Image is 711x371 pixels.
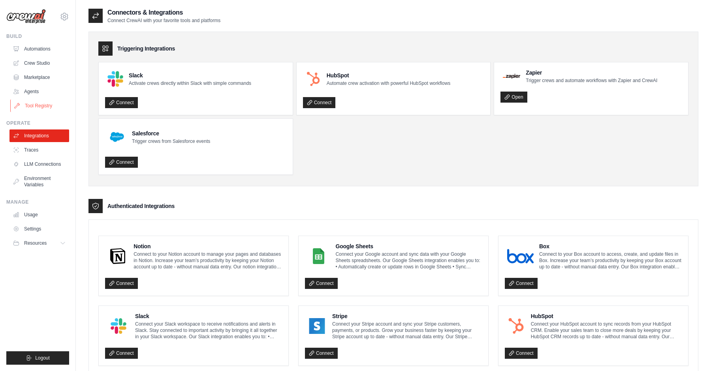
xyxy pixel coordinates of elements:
h4: Stripe [332,312,482,320]
button: Logout [6,351,69,365]
h3: Authenticated Integrations [107,202,175,210]
div: Build [6,33,69,39]
a: Environment Variables [9,172,69,191]
h4: Notion [134,242,282,250]
h4: Slack [129,71,251,79]
a: LLM Connections [9,158,69,171]
img: Notion Logo [107,248,128,264]
h4: Slack [135,312,282,320]
a: Connect [105,157,138,168]
img: Google Sheets Logo [307,248,330,264]
p: Connect your Slack workspace to receive notifications and alerts in Slack. Stay connected to impo... [135,321,282,340]
img: Stripe Logo [307,318,327,334]
a: Connect [303,97,336,108]
img: Slack Logo [107,71,123,87]
p: Connect your HubSpot account to sync records from your HubSpot CRM. Enable your sales team to clo... [531,321,682,340]
a: Usage [9,208,69,221]
button: Resources [9,237,69,249]
a: Crew Studio [9,57,69,69]
h4: HubSpot [531,312,682,320]
p: Trigger crews and automate workflows with Zapier and CrewAI [526,77,657,84]
h4: Box [539,242,682,250]
a: Settings [9,223,69,235]
a: Automations [9,43,69,55]
h2: Connectors & Integrations [107,8,220,17]
p: Connect CrewAI with your favorite tools and platforms [107,17,220,24]
a: Connect [505,348,538,359]
img: Zapier Logo [503,74,520,79]
div: Manage [6,199,69,205]
span: Resources [24,240,47,246]
img: Logo [6,9,46,24]
img: Slack Logo [107,318,130,334]
a: Connect [505,278,538,289]
p: Trigger crews from Salesforce events [132,138,210,144]
a: Integrations [9,129,69,142]
a: Agents [9,85,69,98]
h4: Zapier [526,69,657,77]
a: Connect [305,348,338,359]
p: Connect your Google account and sync data with your Google Sheets spreadsheets. Our Google Sheets... [335,251,482,270]
p: Activate crews directly within Slack with simple commands [129,80,251,86]
img: Salesforce Logo [107,127,126,146]
a: Connect [105,348,138,359]
a: Open [500,92,527,103]
div: Operate [6,120,69,126]
p: Connect to your Box account to access, create, and update files in Box. Increase your team’s prod... [539,251,682,270]
h3: Triggering Integrations [117,45,175,52]
p: Connect your Stripe account and sync your Stripe customers, payments, or products. Grow your busi... [332,321,482,340]
p: Connect to your Notion account to manage your pages and databases in Notion. Increase your team’s... [134,251,282,270]
a: Connect [305,278,338,289]
h4: HubSpot [327,71,450,79]
img: HubSpot Logo [507,318,525,334]
p: Automate crew activation with powerful HubSpot workflows [327,80,450,86]
img: Box Logo [507,248,534,264]
a: Connect [105,278,138,289]
span: Logout [35,355,50,361]
a: Traces [9,144,69,156]
h4: Google Sheets [335,242,482,250]
a: Tool Registry [10,99,70,112]
img: HubSpot Logo [305,71,321,87]
a: Connect [105,97,138,108]
h4: Salesforce [132,129,210,137]
a: Marketplace [9,71,69,84]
